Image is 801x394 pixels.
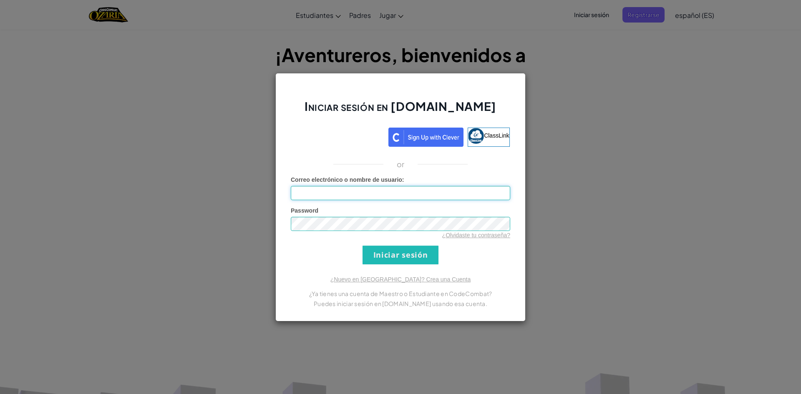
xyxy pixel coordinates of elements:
p: or [397,159,405,169]
label: : [291,176,404,184]
span: Password [291,207,318,214]
h2: Iniciar sesión en [DOMAIN_NAME] [291,98,510,123]
iframe: Botón Iniciar sesión con Google [287,127,388,145]
a: ¿Nuevo en [GEOGRAPHIC_DATA]? Crea una Cuenta [330,276,471,283]
img: classlink-logo-small.png [468,128,484,144]
span: ClassLink [484,132,509,138]
p: Puedes iniciar sesión en [DOMAIN_NAME] usando esa cuenta. [291,299,510,309]
img: clever_sso_button@2x.png [388,128,463,147]
a: ¿Olvidaste tu contraseña? [442,232,510,238]
input: Iniciar sesión [363,246,438,264]
p: ¿Ya tienes una cuenta de Maestro o Estudiante en CodeCombat? [291,289,510,299]
span: Correo electrónico o nombre de usuario [291,176,402,183]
